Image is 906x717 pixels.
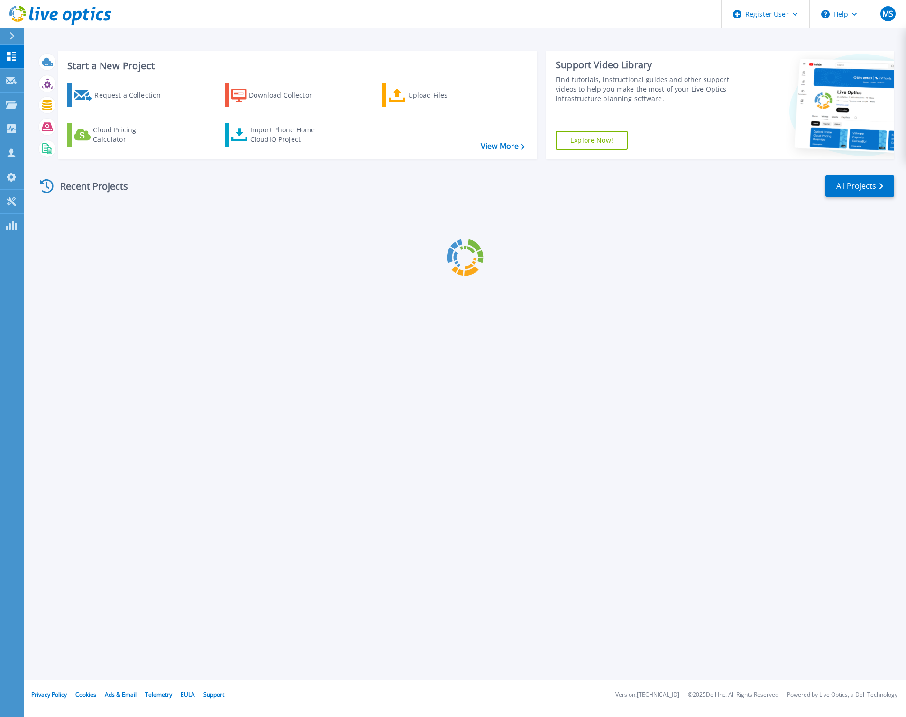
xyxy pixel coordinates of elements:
a: Support [203,690,224,699]
a: Download Collector [225,83,330,107]
a: EULA [181,690,195,699]
a: View More [481,142,525,151]
h3: Start a New Project [67,61,524,71]
a: Privacy Policy [31,690,67,699]
a: Upload Files [382,83,488,107]
a: Request a Collection [67,83,173,107]
div: Find tutorials, instructional guides and other support videos to help you make the most of your L... [556,75,733,103]
a: Explore Now! [556,131,628,150]
div: Cloud Pricing Calculator [93,125,169,144]
a: Telemetry [145,690,172,699]
div: Download Collector [249,86,325,105]
a: All Projects [825,175,894,197]
div: Support Video Library [556,59,733,71]
div: Request a Collection [94,86,170,105]
a: Cookies [75,690,96,699]
span: MS [882,10,893,18]
li: © 2025 Dell Inc. All Rights Reserved [688,692,778,698]
div: Import Phone Home CloudIQ Project [250,125,324,144]
a: Cloud Pricing Calculator [67,123,173,147]
div: Upload Files [408,86,484,105]
li: Powered by Live Optics, a Dell Technology [787,692,897,698]
li: Version: [TECHNICAL_ID] [615,692,679,698]
div: Recent Projects [37,175,141,198]
a: Ads & Email [105,690,137,699]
